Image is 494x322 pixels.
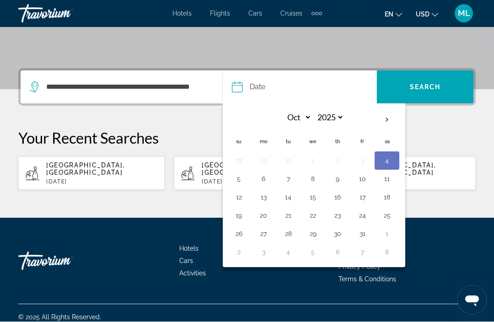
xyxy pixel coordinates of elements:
[18,129,476,147] p: Your Recent Searches
[385,11,393,18] span: en
[18,2,110,26] a: Travorium
[377,71,473,104] button: Search
[202,162,280,177] span: [GEOGRAPHIC_DATA], [GEOGRAPHIC_DATA]
[338,276,396,283] a: Terms & Conditions
[380,209,394,222] button: Day 25
[355,155,370,167] button: Day 3
[457,285,487,315] iframe: Button to launch messaging window
[281,228,295,241] button: Day 28
[45,80,213,94] input: Search destination
[330,246,345,259] button: Day 6
[380,228,394,241] button: Day 1
[231,155,246,167] button: Day 28
[355,228,370,241] button: Day 31
[306,246,320,259] button: Day 5
[330,191,345,204] button: Day 16
[172,10,192,17] a: Hotels
[355,191,370,204] button: Day 17
[256,173,271,186] button: Day 6
[311,6,322,21] button: Extra navigation items
[380,155,394,167] button: Day 4
[248,10,262,17] a: Cars
[380,191,394,204] button: Day 18
[256,246,271,259] button: Day 3
[410,84,441,91] span: Search
[202,179,313,185] p: [DATE]
[330,228,345,241] button: Day 30
[280,10,302,17] a: Cruises
[306,191,320,204] button: Day 15
[375,110,399,131] button: Next month
[18,156,165,191] button: [GEOGRAPHIC_DATA], [GEOGRAPHIC_DATA][DATE]
[306,173,320,186] button: Day 8
[18,314,101,321] span: © 2025 All Rights Reserved.
[458,9,470,18] span: ML
[282,110,311,126] select: Select month
[281,191,295,204] button: Day 14
[355,173,370,186] button: Day 10
[306,228,320,241] button: Day 29
[256,228,271,241] button: Day 27
[281,155,295,167] button: Day 30
[306,155,320,167] button: Day 1
[231,246,246,259] button: Day 2
[179,270,206,277] a: Activities
[210,10,230,17] a: Flights
[355,209,370,222] button: Day 24
[46,162,125,177] span: [GEOGRAPHIC_DATA], [GEOGRAPHIC_DATA]
[330,209,345,222] button: Day 23
[281,173,295,186] button: Day 7
[18,247,110,275] a: Go Home
[231,191,246,204] button: Day 12
[281,209,295,222] button: Day 21
[357,179,468,185] p: [DATE]
[281,246,295,259] button: Day 4
[179,258,193,265] a: Cars
[231,209,246,222] button: Day 19
[231,173,246,186] button: Day 5
[232,71,376,104] button: DateDate
[416,8,438,21] button: Change currency
[314,110,344,126] select: Select year
[256,155,271,167] button: Day 29
[21,71,473,104] div: Search widget
[231,228,246,241] button: Day 26
[256,209,271,222] button: Day 20
[330,173,345,186] button: Day 9
[256,191,271,204] button: Day 13
[355,246,370,259] button: Day 7
[179,245,199,252] a: Hotels
[452,4,476,23] button: User Menu
[385,8,402,21] button: Change language
[416,11,430,18] span: USD
[380,246,394,259] button: Day 8
[380,173,394,186] button: Day 11
[46,179,157,185] p: [DATE]
[174,156,320,191] button: [GEOGRAPHIC_DATA], [GEOGRAPHIC_DATA][DATE]
[330,155,345,167] button: Day 2
[306,209,320,222] button: Day 22
[226,110,399,262] table: Left calendar grid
